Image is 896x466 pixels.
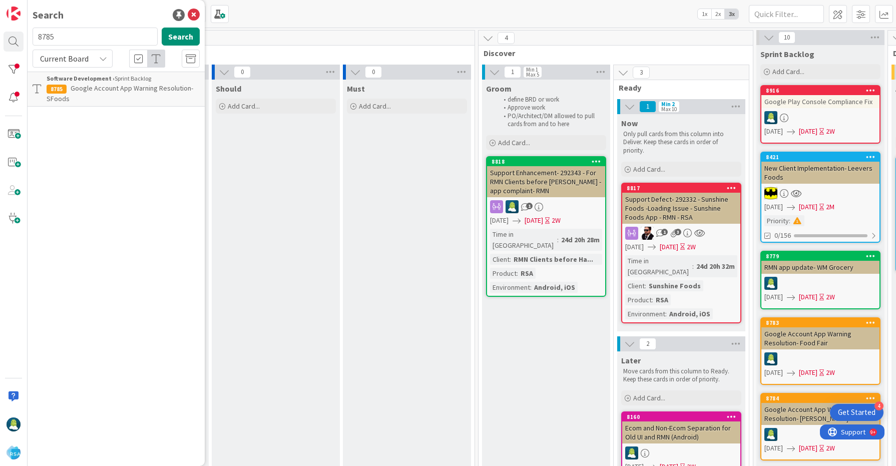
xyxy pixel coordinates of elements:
span: : [530,282,532,293]
span: 0/156 [774,230,791,241]
p: Only pull cards from this column into Deliver. Keep these cards in order of priority. [623,130,739,155]
div: 24d 20h 32m [694,261,737,272]
div: Min 2 [661,102,675,107]
img: Visit kanbanzone.com [7,7,21,21]
div: RMN Clients before Ha... [511,254,596,265]
span: 1 [661,229,668,235]
span: 1 [526,203,533,209]
div: 2W [552,215,561,226]
div: Google Play Console Compliance Fix [761,95,879,108]
span: Should [216,84,241,94]
b: Software Development › [47,75,115,82]
span: : [665,308,667,319]
span: [DATE] [490,215,509,226]
span: : [645,280,646,291]
img: RD [764,428,777,441]
img: AC [764,187,777,200]
a: 8784Google Account App Warning Resolution- [PERSON_NAME]RD[DATE][DATE]2W [760,393,880,460]
span: : [517,268,518,279]
div: 24d 20h 28m [559,234,602,245]
div: RD [761,111,879,124]
div: RMN app update- WM Grocery [761,261,879,274]
div: 8783 [766,319,879,326]
span: [DATE] [799,443,817,453]
span: Add Card... [633,165,665,174]
div: 8916 [766,87,879,94]
div: Google Account App Warning Resolution- Food Fair [761,327,879,349]
div: 8160Ecom and Non-Ecom Separation for Old UI and RMN (Android) [622,412,740,443]
div: 8160 [627,413,740,420]
span: Discover [484,48,740,58]
span: Add Card... [228,102,260,111]
div: Get Started [838,407,875,417]
div: 8817Support Defect- 292332 - Sunshine Foods -Loading Issue - Sunshine Foods App - RMN - RSA [622,184,740,224]
span: : [789,215,790,226]
div: 8421New Client Implementation- Leevers Foods [761,153,879,184]
div: 8783 [761,318,879,327]
span: 4 [498,32,515,44]
div: Ecom and Non-Ecom Separation for Old UI and RMN (Android) [622,421,740,443]
div: 8783Google Account App Warning Resolution- Food Fair [761,318,879,349]
div: 2W [687,242,696,252]
div: 8817 [627,185,740,192]
span: : [557,234,559,245]
img: RD [625,446,638,459]
div: Google Account App Warning Resolution- [PERSON_NAME] [761,403,879,425]
span: 0 [365,66,382,78]
img: RD [7,417,21,431]
div: AC [622,227,740,240]
div: RD [622,446,740,459]
div: Product [490,268,517,279]
div: 8785 [47,85,67,94]
span: 1x [698,9,711,19]
li: PO/Architect/DM allowed to pull cards from and to here [498,112,605,129]
div: Min 1 [526,67,538,72]
div: RD [761,277,879,290]
div: 8779RMN app update- WM Grocery [761,252,879,274]
span: [DATE] [625,242,644,252]
button: Search [162,28,200,46]
div: 8160 [622,412,740,421]
div: Open Get Started checklist, remaining modules: 4 [830,404,883,421]
div: Time in [GEOGRAPHIC_DATA] [490,229,557,251]
span: Add Card... [772,67,804,76]
span: 3 [633,67,650,79]
span: [DATE] [799,367,817,378]
a: 8421New Client Implementation- Leevers FoodsAC[DATE][DATE]2MPriority:0/156 [760,152,880,243]
div: 2W [826,292,835,302]
a: 8916Google Play Console Compliance FixRD[DATE][DATE]2W [760,85,880,144]
span: 2x [711,9,725,19]
div: Time in [GEOGRAPHIC_DATA] [625,255,692,277]
span: Support [21,2,46,14]
div: Support Defect- 292332 - Sunshine Foods -Loading Issue - Sunshine Foods App - RMN - RSA [622,193,740,224]
div: 9+ [51,4,56,12]
div: RSA [653,294,671,305]
div: RD [761,428,879,441]
div: 4 [874,401,883,410]
div: 8784Google Account App Warning Resolution- [PERSON_NAME] [761,394,879,425]
span: [DATE] [799,292,817,302]
input: Quick Filter... [749,5,824,23]
img: avatar [7,445,21,459]
img: RD [506,200,519,213]
span: 2 [639,338,656,350]
img: RD [764,352,777,365]
span: [DATE] [799,202,817,212]
div: 8779 [766,253,879,260]
span: : [692,261,694,272]
div: 8818 [487,157,605,166]
input: Search for title... [33,28,158,46]
div: 2W [826,443,835,453]
div: Android, iOS [532,282,578,293]
span: 10 [778,32,795,44]
span: Groom [486,84,512,94]
div: RD [487,200,605,213]
span: [DATE] [660,242,678,252]
a: Software Development ›Sprint Backlog8785Google Account App Warning Resolution- SFoods [28,72,205,107]
span: 3 [675,229,681,235]
div: Android, iOS [667,308,713,319]
div: 8779 [761,252,879,261]
div: 8916 [761,86,879,95]
span: Now [621,118,638,128]
span: Later [621,355,641,365]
